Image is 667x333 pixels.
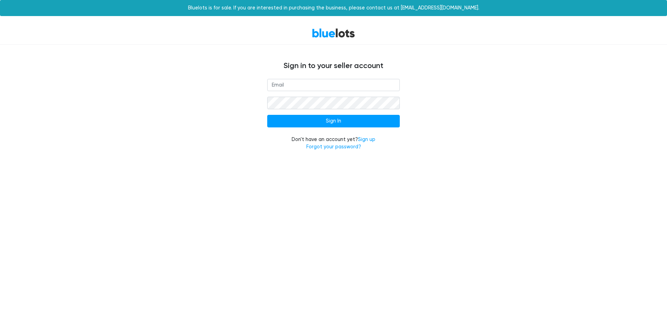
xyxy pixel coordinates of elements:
h4: Sign in to your seller account [124,61,543,71]
div: Don't have an account yet? [267,136,400,151]
a: BlueLots [312,28,355,38]
input: Email [267,79,400,91]
a: Sign up [358,136,375,142]
input: Sign In [267,115,400,127]
a: Forgot your password? [306,144,361,150]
